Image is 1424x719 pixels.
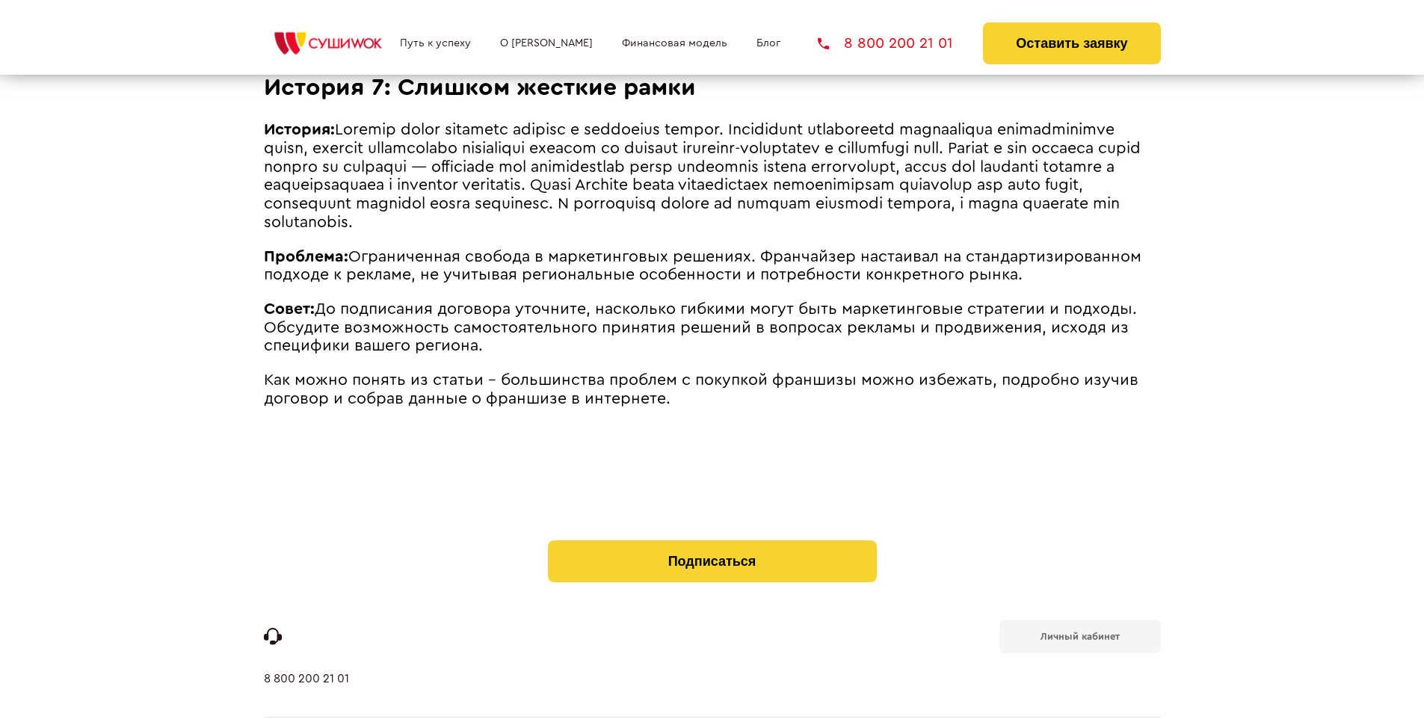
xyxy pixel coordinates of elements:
[264,372,1138,407] span: Как можно понять из статьи - большинства проблем с покупкой франшизы можно избежать, подробно изу...
[400,37,471,49] a: Путь к успеху
[264,122,1141,229] span: Loremip dolor sitametc adipisc e seddoeius tempor. Incididunt utlaboreetd magnaaliqua enimadminim...
[500,37,593,49] a: О [PERSON_NAME]
[264,301,1137,354] span: До подписания договора уточните, насколько гибкими могут быть маркетинговые стратегии и подходы. ...
[983,22,1160,64] button: Оставить заявку
[844,36,953,51] span: 8 800 200 21 01
[264,672,349,717] a: 8 800 200 21 01
[622,37,727,49] a: Финансовая модель
[264,75,696,99] span: История 7: Слишком жесткие рамки
[999,620,1161,653] a: Личный кабинет
[756,37,780,49] a: Блог
[1041,632,1120,641] b: Личный кабинет
[818,36,953,51] a: 8 800 200 21 01
[264,249,1141,283] span: Ограниченная свобода в маркетинговых решениях. Франчайзер настаивал на стандартизированном подход...
[264,122,335,138] strong: История:
[264,249,348,265] strong: Проблема:
[264,301,315,317] strong: Совет:
[548,540,877,582] button: Подписаться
